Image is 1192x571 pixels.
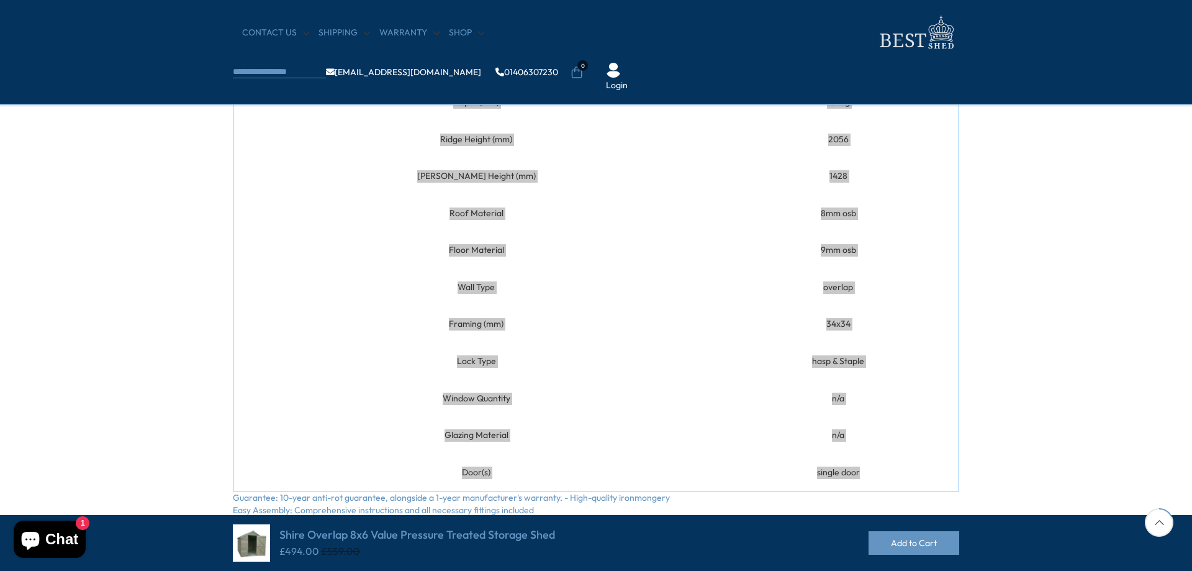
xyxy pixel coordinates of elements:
[233,417,718,454] td: Glazing Material
[718,343,959,380] td: hasp & Staple
[718,454,959,492] td: single door
[718,417,959,454] td: n/a
[718,269,959,306] td: overlap
[571,66,583,79] a: 0
[279,545,319,557] ins: £494.00
[718,232,959,269] td: 9mm osb
[718,121,959,158] td: 2056
[233,343,718,380] td: Lock Type
[233,306,718,343] td: Framing (mm)
[233,524,270,562] img: Shire
[233,454,718,492] td: Door(s)
[869,531,959,555] button: Add to Cart
[718,306,959,343] td: 34x34
[449,27,484,39] a: Shop
[233,380,718,418] td: Window Quantity
[379,27,440,39] a: Warranty
[321,545,360,557] del: £559.00
[10,521,89,561] inbox-online-store-chat: Shopify online store chat
[872,12,959,53] img: logo
[233,195,718,232] td: Roof Material
[318,27,370,39] a: Shipping
[606,63,621,78] img: User Icon
[233,505,959,517] li: Easy Assembly: Comprehensive instructions and all necessary fittings included
[233,492,959,505] li: Guarantee: 10-year anti-rot guarantee, alongside a 1-year manufacturer's warranty. - High-quality...
[279,528,555,542] h4: Shire Overlap 8x6 Value Pressure Treated Storage Shed
[233,232,718,269] td: Floor Material
[233,121,718,158] td: Ridge Height (mm)
[242,27,309,39] a: CONTACT US
[326,68,481,76] a: [EMAIL_ADDRESS][DOMAIN_NAME]
[233,158,718,195] td: [PERSON_NAME] Height (mm)
[606,80,628,92] a: Login
[718,158,959,195] td: 1428
[577,60,588,71] span: 0
[718,195,959,232] td: 8mm osb
[495,68,558,76] a: 01406307230
[718,380,959,418] td: n/a
[233,269,718,306] td: Wall Type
